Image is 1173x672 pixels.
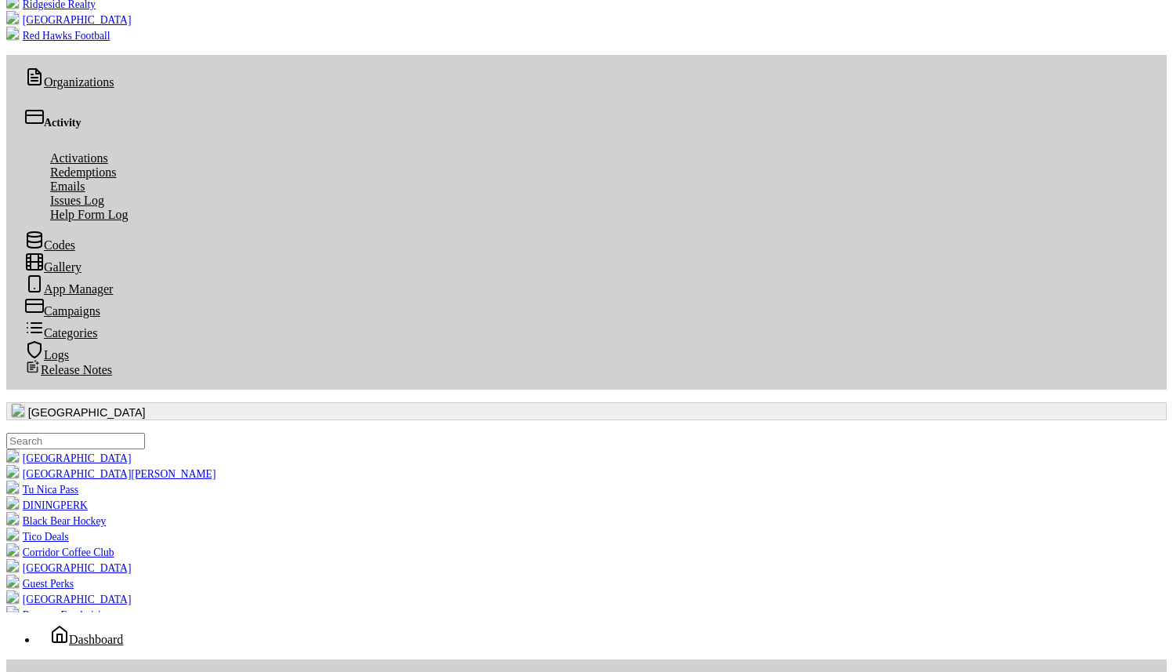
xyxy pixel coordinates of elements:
img: LcHXC8OmAasj0nmL6Id6sMYcOaX2uzQAQ5e8h748.png [6,11,19,24]
button: [GEOGRAPHIC_DATA] [6,402,1167,420]
a: [GEOGRAPHIC_DATA][PERSON_NAME] [6,468,215,480]
img: hvStDAXTQetlbtk3PNAXwGlwD7WEZXonuVeW2rdL.png [6,496,19,509]
img: 47e4GQXcRwEyAopLUql7uJl1j56dh6AIYZC79JbN.png [6,481,19,493]
a: [GEOGRAPHIC_DATA] [6,562,131,574]
a: Categories [13,324,110,342]
img: 8mwdIaqQ57Gxce0ZYLDdt4cfPpXx8QwJjnoSsc4c.png [6,512,19,525]
ul: [GEOGRAPHIC_DATA] [6,433,1167,612]
a: Tico Deals [6,531,69,543]
a: Emails [38,177,97,195]
a: [GEOGRAPHIC_DATA] [6,452,131,464]
a: App Manager [13,280,125,298]
img: K4l2YXTIjFACqk0KWxAYWeegfTH760UHSb81tAwr.png [6,606,19,619]
a: Codes [13,236,88,254]
a: Release Notes [13,361,125,379]
a: DININGPERK [6,499,88,511]
img: tkJrFNJtkYdINYgDz5NKXeljSIEE1dFH4lXLzz2S.png [6,575,19,587]
img: 5ywTDdZapyxoEde0k2HeV1po7LOSCqTTesrRKvPe.png [6,559,19,572]
a: Red Hawks Football [6,30,110,42]
a: Renown Fundraising [6,609,111,621]
a: Campaigns [13,302,113,320]
img: 0SBPtshqTvrgEtdEgrWk70gKnUHZpYRm94MZ5hDb.png [12,404,24,416]
a: Logs [13,346,81,364]
a: Tu Nica Pass [6,484,78,496]
a: Dashboard [38,630,136,648]
img: 65Ub9Kbg6EKkVtfooX73hwGGlFbexxHlnpgbdEJ1.png [6,528,19,540]
a: [GEOGRAPHIC_DATA] [6,14,131,26]
img: 0SBPtshqTvrgEtdEgrWk70gKnUHZpYRm94MZ5hDb.png [6,449,19,462]
a: Activations [38,149,121,167]
img: mQPUoQxfIUcZGVjFKDSEKbT27olGNZVpZjUgqHNS.png [6,465,19,478]
a: Help Form Log [38,205,141,223]
a: [GEOGRAPHIC_DATA] [6,594,131,605]
a: Guest Perks [6,578,74,590]
input: .form-control-sm [6,433,145,449]
a: Corridor Coffee Club [6,547,114,558]
a: Issues Log [38,191,117,209]
img: 6qBkrh2eejXCvwZeVufD6go3Uq64XlMHrWU4p7zb.png [6,590,19,603]
img: l9qMkhaEtrtl2KSmeQmIMMuo0MWM2yK13Spz7TvA.png [6,543,19,556]
a: Gallery [13,258,94,276]
a: Redemptions [38,163,129,181]
a: Black Bear Hockey [6,515,106,527]
img: B4TTOcektNnJKTnx2IcbGdeHDbTXjfJiwl6FNTjm.png [6,27,19,39]
a: Organizations [13,73,126,91]
div: Activity [25,107,1148,129]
